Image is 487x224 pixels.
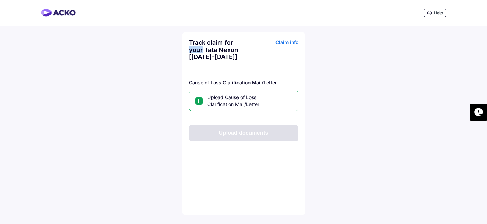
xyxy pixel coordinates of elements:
div: Claim info [245,39,298,66]
div: Cause of Loss Clarification Mail/Letter [189,80,298,85]
span: Help [434,10,443,15]
div: Upload Cause of Loss Clarification Mail/Letter [207,94,293,108]
img: horizontal-gradient.png [41,9,76,17]
div: Track claim for your Tata Nexon [[DATE]-[DATE]] [189,39,242,61]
